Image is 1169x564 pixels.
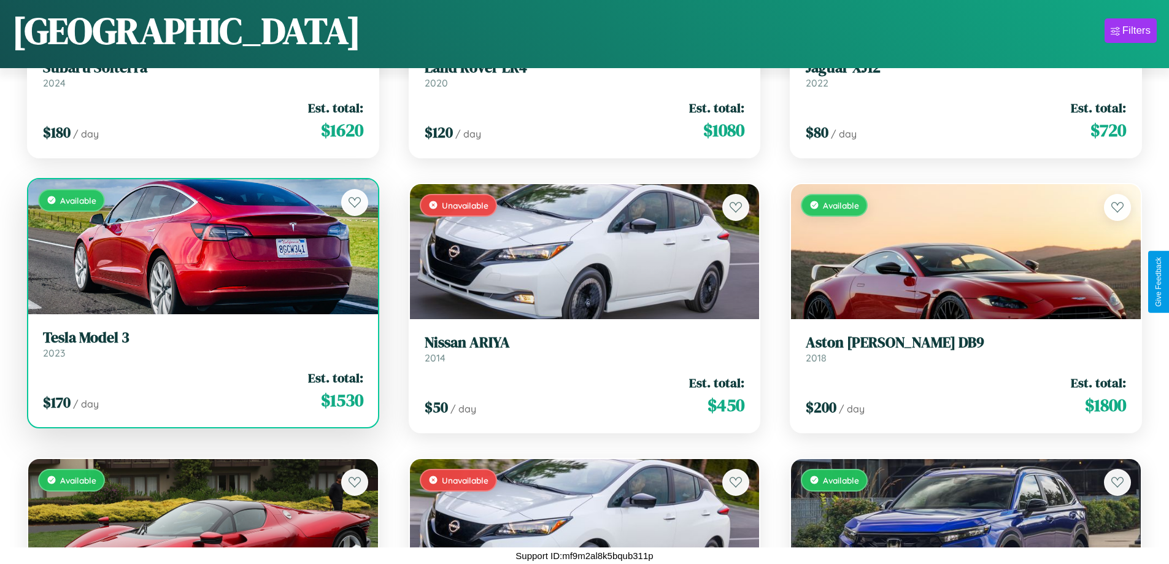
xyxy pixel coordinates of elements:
[703,118,744,142] span: $ 1080
[839,403,865,415] span: / day
[43,59,363,77] h3: Subaru Solterra
[515,547,653,564] p: Support ID: mf9m2al8k5bqub311p
[425,352,446,364] span: 2014
[1071,374,1126,392] span: Est. total:
[73,398,99,410] span: / day
[321,118,363,142] span: $ 1620
[806,59,1126,89] a: Jaguar XJ122022
[806,397,836,417] span: $ 200
[425,59,745,77] h3: Land Rover LR4
[831,128,857,140] span: / day
[43,77,66,89] span: 2024
[1090,118,1126,142] span: $ 720
[43,122,71,142] span: $ 180
[425,59,745,89] a: Land Rover LR42020
[1154,257,1163,307] div: Give Feedback
[689,374,744,392] span: Est. total:
[43,347,65,359] span: 2023
[1122,25,1151,37] div: Filters
[1105,18,1157,43] button: Filters
[60,475,96,485] span: Available
[806,352,827,364] span: 2018
[73,128,99,140] span: / day
[1085,393,1126,417] span: $ 1800
[425,334,745,352] h3: Nissan ARIYA
[425,397,448,417] span: $ 50
[455,128,481,140] span: / day
[806,334,1126,352] h3: Aston [PERSON_NAME] DB9
[43,329,363,359] a: Tesla Model 32023
[60,195,96,206] span: Available
[806,77,828,89] span: 2022
[43,329,363,347] h3: Tesla Model 3
[321,388,363,412] span: $ 1530
[425,122,453,142] span: $ 120
[425,334,745,364] a: Nissan ARIYA2014
[12,6,361,56] h1: [GEOGRAPHIC_DATA]
[442,475,488,485] span: Unavailable
[823,200,859,211] span: Available
[806,334,1126,364] a: Aston [PERSON_NAME] DB92018
[442,200,488,211] span: Unavailable
[308,99,363,117] span: Est. total:
[425,77,448,89] span: 2020
[806,59,1126,77] h3: Jaguar XJ12
[689,99,744,117] span: Est. total:
[708,393,744,417] span: $ 450
[450,403,476,415] span: / day
[43,59,363,89] a: Subaru Solterra2024
[1071,99,1126,117] span: Est. total:
[308,369,363,387] span: Est. total:
[43,392,71,412] span: $ 170
[806,122,828,142] span: $ 80
[823,475,859,485] span: Available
